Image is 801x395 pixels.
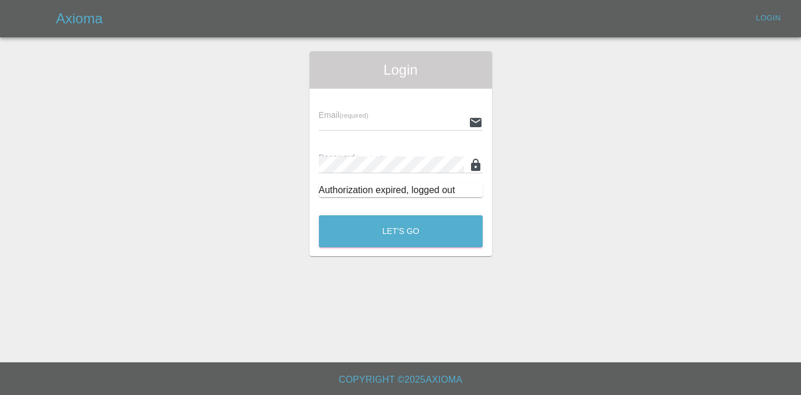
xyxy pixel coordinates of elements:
[319,110,368,120] span: Email
[319,215,483,247] button: Let's Go
[750,9,787,27] a: Login
[319,61,483,79] span: Login
[319,183,483,197] div: Authorization expired, logged out
[339,112,368,119] small: (required)
[319,153,384,162] span: Password
[56,9,103,28] h5: Axioma
[355,155,384,162] small: (required)
[9,372,792,388] h6: Copyright © 2025 Axioma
